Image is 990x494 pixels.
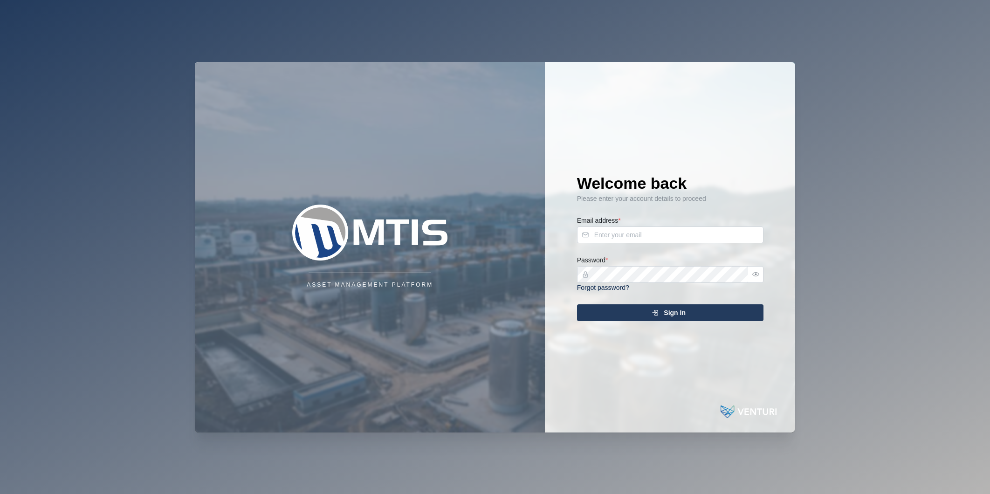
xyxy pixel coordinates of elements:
[277,205,463,261] img: Company Logo
[577,284,629,291] a: Forgot password?
[577,173,763,193] h1: Welcome back
[577,255,608,266] label: Password
[307,281,433,289] div: Asset Management Platform
[577,216,621,226] label: Email address
[577,194,763,204] div: Please enter your account details to proceed
[664,305,686,321] span: Sign In
[577,304,763,321] button: Sign In
[577,226,763,243] input: Enter your email
[721,403,777,421] img: Powered by: Venturi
